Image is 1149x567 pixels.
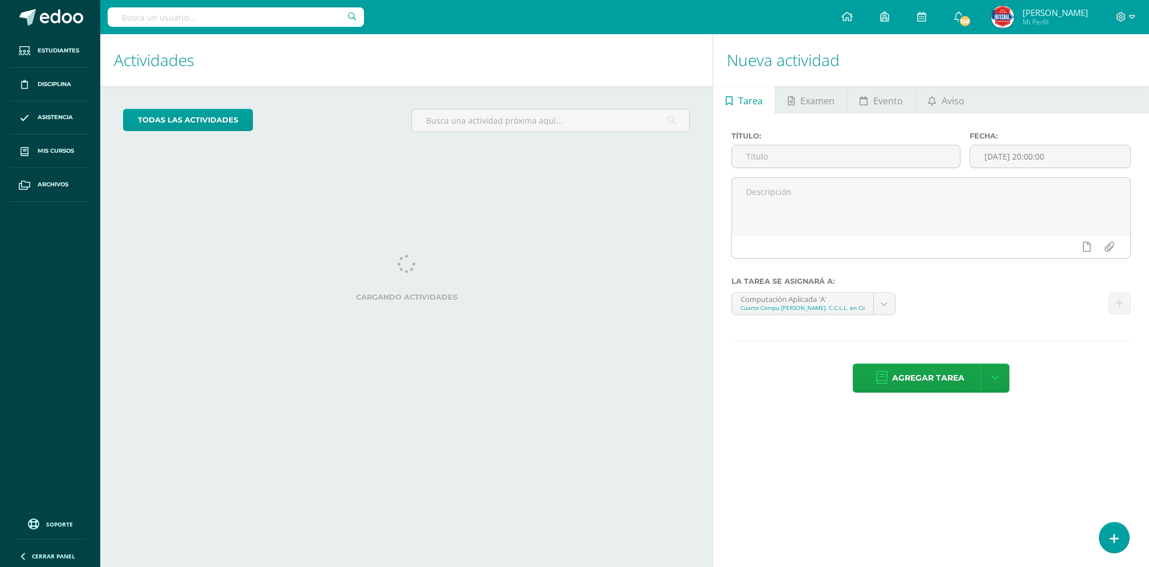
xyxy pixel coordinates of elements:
[1023,17,1088,27] span: Mi Perfil
[9,68,91,101] a: Disciplina
[942,87,964,115] span: Aviso
[9,101,91,135] a: Asistencia
[713,86,775,113] a: Tarea
[732,145,960,168] input: Título
[114,34,699,86] h1: Actividades
[800,87,835,115] span: Examen
[741,304,864,312] div: Cuarto Compu [PERSON_NAME]. C.C.L.L. en Computación
[775,86,847,113] a: Examen
[9,34,91,68] a: Estudiantes
[9,168,91,202] a: Archivos
[38,146,74,156] span: Mis cursos
[991,6,1014,28] img: 5b05793df8038e2f74dd67e63a03d3f6.png
[738,87,763,115] span: Tarea
[412,109,690,132] input: Busca una actividad próxima aquí...
[108,7,364,27] input: Busca un usuario...
[1023,7,1088,18] span: [PERSON_NAME]
[38,180,68,189] span: Archivos
[848,86,915,113] a: Evento
[916,86,977,113] a: Aviso
[732,293,894,315] a: Computación Aplicada 'A'Cuarto Compu [PERSON_NAME]. C.C.L.L. en Computación
[123,109,253,131] a: todas las Actividades
[32,552,75,560] span: Cerrar panel
[873,87,903,115] span: Evento
[9,134,91,168] a: Mis cursos
[727,34,1135,86] h1: Nueva actividad
[38,46,79,55] span: Estudiantes
[892,364,964,392] span: Agregar tarea
[38,113,73,122] span: Asistencia
[731,277,1131,285] label: La tarea se asignará a:
[14,516,87,531] a: Soporte
[970,145,1130,168] input: Fecha de entrega
[46,520,73,528] span: Soporte
[731,132,960,140] label: Título:
[970,132,1131,140] label: Fecha:
[38,80,71,89] span: Disciplina
[741,293,864,304] div: Computación Aplicada 'A'
[123,293,690,301] label: Cargando actividades
[959,15,971,27] span: 158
